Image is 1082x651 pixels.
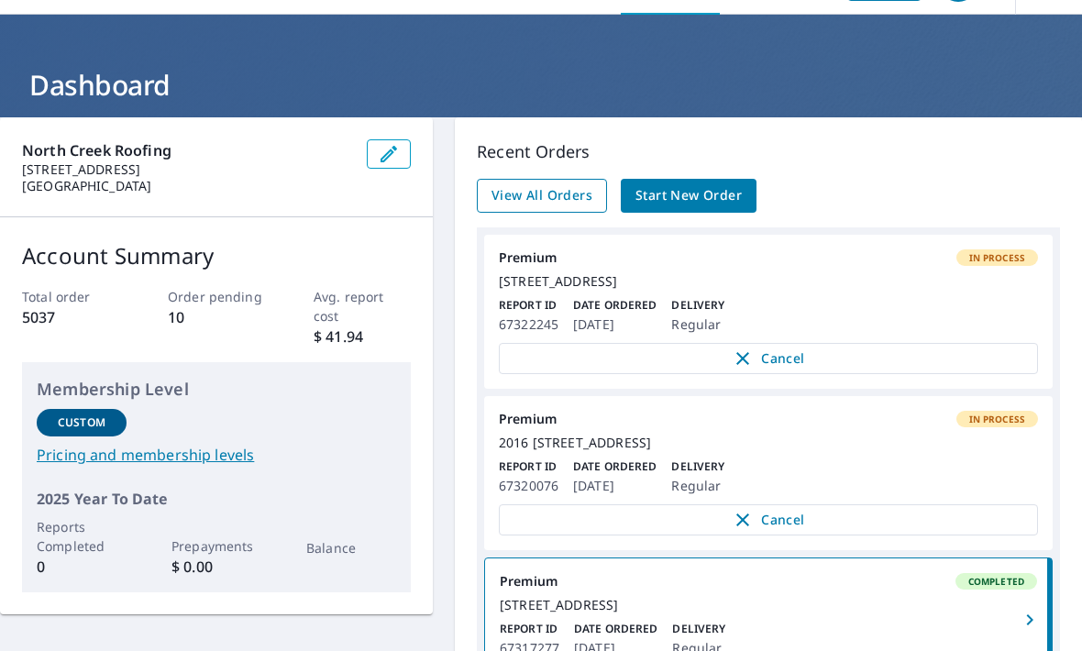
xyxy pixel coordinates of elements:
p: Date Ordered [573,297,657,314]
p: North Creek Roofing [22,139,352,161]
p: 67322245 [499,314,558,336]
p: Delivery [672,621,725,637]
span: Cancel [518,348,1019,370]
a: Start New Order [621,179,756,213]
p: [DATE] [573,314,657,336]
span: Completed [957,575,1035,588]
div: Premium [500,573,1037,590]
button: Cancel [499,504,1038,535]
p: Delivery [671,297,724,314]
p: Order pending [168,287,265,306]
p: [STREET_ADDRESS] [22,161,352,178]
p: $ 41.94 [314,325,411,348]
p: Total order [22,287,119,306]
p: Regular [671,314,724,336]
p: Delivery [671,458,724,475]
p: Recent Orders [477,139,1060,164]
p: Report ID [499,458,558,475]
div: [STREET_ADDRESS] [499,273,1038,290]
div: 2016 [STREET_ADDRESS] [499,435,1038,451]
p: [GEOGRAPHIC_DATA] [22,178,352,194]
p: 67320076 [499,475,558,497]
div: Premium [499,411,1038,427]
button: Cancel [499,343,1038,374]
p: 5037 [22,306,119,328]
p: 10 [168,306,265,328]
p: 2025 Year To Date [37,488,396,510]
p: Report ID [500,621,559,637]
p: Regular [671,475,724,497]
a: View All Orders [477,179,607,213]
p: Report ID [499,297,558,314]
a: PremiumIn Process2016 [STREET_ADDRESS]Report ID67320076Date Ordered[DATE]DeliveryRegularCancel [484,396,1053,550]
span: In Process [958,251,1037,264]
p: Prepayments [171,536,261,556]
p: 0 [37,556,127,578]
div: [STREET_ADDRESS] [500,597,1037,613]
p: Avg. report cost [314,287,411,325]
a: Pricing and membership levels [37,444,396,466]
p: Date Ordered [573,458,657,475]
span: View All Orders [491,184,592,207]
span: Cancel [518,509,1019,531]
a: PremiumIn Process[STREET_ADDRESS]Report ID67322245Date Ordered[DATE]DeliveryRegularCancel [484,235,1053,389]
p: Balance [306,538,396,557]
p: [DATE] [573,475,657,497]
p: Membership Level [37,377,396,402]
div: Premium [499,249,1038,266]
p: Date Ordered [574,621,657,637]
p: Account Summary [22,239,411,272]
h1: Dashboard [22,66,1060,104]
span: Start New Order [635,184,742,207]
p: Custom [58,414,105,431]
p: $ 0.00 [171,556,261,578]
span: In Process [958,413,1037,425]
p: Reports Completed [37,517,127,556]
